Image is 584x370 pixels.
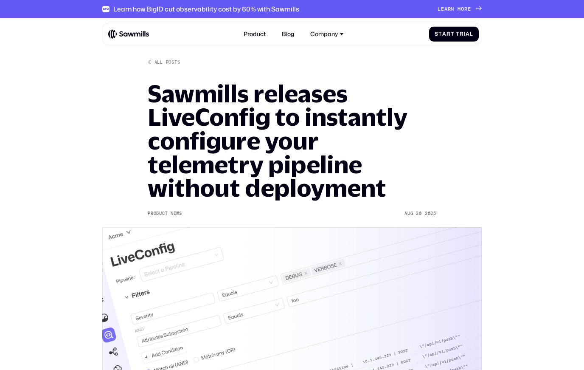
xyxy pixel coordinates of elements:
[154,59,180,65] div: All posts
[148,211,182,216] div: Product News
[464,31,466,37] span: i
[277,26,298,42] a: Blog
[448,6,451,12] span: r
[466,31,470,37] span: a
[429,27,479,42] a: StartTrial
[113,5,299,13] div: Learn how BigID cut observability cost by 60% with Sawmills
[438,6,482,12] a: Learnmore
[442,31,446,37] span: a
[425,211,436,216] div: 2025
[444,6,448,12] span: a
[464,6,468,12] span: r
[456,31,460,37] span: T
[458,6,461,12] span: m
[438,31,442,37] span: t
[404,211,413,216] div: Aug
[416,211,421,216] div: 20
[148,59,180,65] a: All posts
[446,31,451,37] span: r
[470,31,473,37] span: l
[451,6,454,12] span: n
[468,6,471,12] span: e
[310,31,338,38] div: Company
[461,6,464,12] span: o
[441,6,444,12] span: e
[451,31,455,37] span: t
[239,26,270,42] a: Product
[148,82,436,201] h1: Sawmills releases LiveConfig to instantly configure your telemetry pipeline without deployment
[438,6,441,12] span: L
[460,31,464,37] span: r
[306,26,348,42] div: Company
[435,31,438,37] span: S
